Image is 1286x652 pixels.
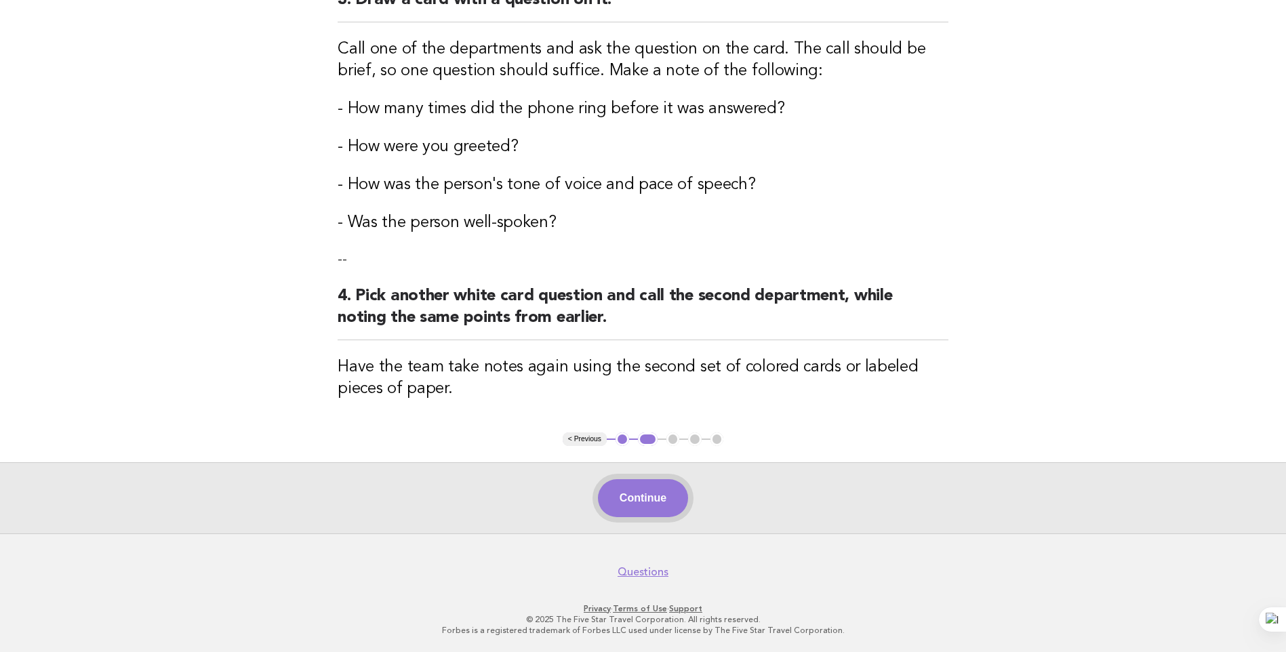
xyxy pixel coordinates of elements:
[338,39,948,82] h3: Call one of the departments and ask the question on the card. The call should be brief, so one qu...
[228,603,1058,614] p: · ·
[228,625,1058,636] p: Forbes is a registered trademark of Forbes LLC used under license by The Five Star Travel Corpora...
[338,174,948,196] h3: - How was the person's tone of voice and pace of speech?
[584,604,611,613] a: Privacy
[338,285,948,340] h2: 4. Pick another white card question and call the second department, while noting the same points ...
[338,98,948,120] h3: - How many times did the phone ring before it was answered?
[338,212,948,234] h3: - Was the person well-spoken?
[563,432,607,446] button: < Previous
[618,565,668,579] a: Questions
[638,432,658,446] button: 2
[669,604,702,613] a: Support
[338,250,948,269] p: --
[613,604,667,613] a: Terms of Use
[338,356,948,400] h3: Have the team take notes again using the second set of colored cards or labeled pieces of paper.
[598,479,688,517] button: Continue
[338,136,948,158] h3: - How were you greeted?
[228,614,1058,625] p: © 2025 The Five Star Travel Corporation. All rights reserved.
[616,432,629,446] button: 1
